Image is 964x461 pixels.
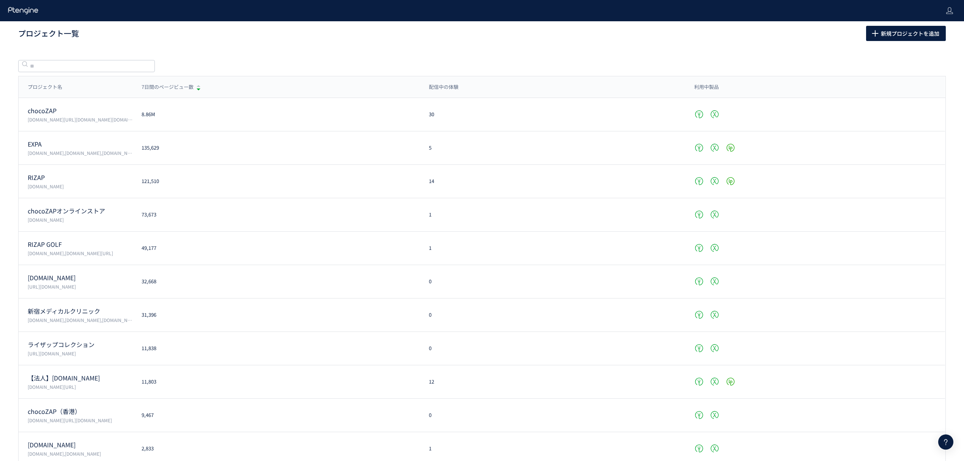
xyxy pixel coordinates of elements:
[28,384,132,390] p: www.rizap.jp/lp/corp/healthseminar/
[429,84,458,91] span: 配信中の体験
[132,345,420,352] div: 11,838
[28,417,132,423] p: chocozap-hk.com/,chocozaphk.gymmasteronline.com/
[132,111,420,118] div: 8.86M
[420,178,685,185] div: 14
[866,26,946,41] button: 新規プロジェクトを追加
[28,106,132,115] p: chocoZAP
[28,374,132,382] p: 【法人】rizap.jp
[420,445,685,452] div: 1
[28,183,132,189] p: www.rizap.jp
[420,211,685,218] div: 1
[132,378,420,385] div: 11,803
[420,378,685,385] div: 12
[142,84,194,91] span: 7日間のページビュー数
[132,144,420,152] div: 135,629
[881,26,939,41] span: 新規プロジェクトを追加
[420,345,685,352] div: 0
[420,311,685,319] div: 0
[132,445,420,452] div: 2,833
[132,412,420,419] div: 9,467
[420,144,685,152] div: 5
[132,245,420,252] div: 49,177
[420,412,685,419] div: 0
[132,211,420,218] div: 73,673
[28,317,132,323] p: shinjuku3chome-medical.jp,shinjuku3-mc.reserve.ne.jp,www.shinjukumc.com/,shinjukumc.net/,smc-glp1...
[132,278,420,285] div: 32,668
[28,84,62,91] span: プロジェクト名
[28,273,132,282] p: medical.chocozap.jp
[420,245,685,252] div: 1
[28,307,132,316] p: 新宿メディカルクリニック
[28,240,132,249] p: RIZAP GOLF
[28,216,132,223] p: chocozap.shop
[28,116,132,123] p: chocozap.jp/,zap-id.jp/,web.my-zap.jp/,liff.campaign.chocozap.sumiyoku.jp/
[28,407,132,416] p: chocoZAP（香港）
[28,150,132,156] p: vivana.jp,expa-official.jp,reserve-expa.jp
[28,140,132,148] p: EXPA
[420,111,685,118] div: 30
[28,283,132,290] p: https://medical.chocozap.jp
[28,340,132,349] p: ライザップコレクション
[132,178,420,185] div: 121,510
[28,350,132,357] p: https://shop.rizap.jp/
[132,311,420,319] div: 31,396
[28,450,132,457] p: www.rizap-english.jp,blackboard60s.com
[28,440,132,449] p: rizap-english.jp
[28,250,132,256] p: www.rizap-golf.jp,rizap-golf.ns-test.work/lp/3anniversary-cp/
[28,173,132,182] p: RIZAP
[694,84,719,91] span: 利用中製品
[420,278,685,285] div: 0
[18,28,849,39] h1: プロジェクト一覧
[28,207,132,215] p: chocoZAPオンラインストア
